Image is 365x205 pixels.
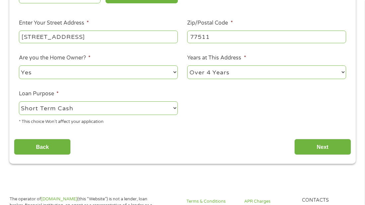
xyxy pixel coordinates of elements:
input: 1 Main Street [19,31,178,43]
label: Years at This Address [187,54,246,61]
a: APR Charges [244,198,294,205]
input: Back [14,139,71,155]
input: Next [294,139,351,155]
a: Terms & Conditions [186,198,236,205]
label: Zip/Postal Code [187,20,233,27]
div: * This choice Won’t affect your application [19,116,178,125]
label: Loan Purpose [19,90,59,97]
a: [DOMAIN_NAME] [41,196,77,202]
h4: Contacts [302,197,351,204]
label: Enter Your Street Address [19,20,89,27]
label: Are you the Home Owner? [19,54,91,61]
